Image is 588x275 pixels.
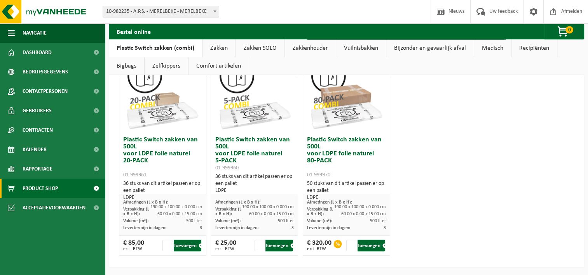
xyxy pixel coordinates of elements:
[215,136,294,171] h3: Plastic Switch zakken van 500L voor LDPE folie naturel 5-PACK
[186,219,202,223] span: 500 liter
[109,39,202,57] a: Plastic Switch zakken (combi)
[307,180,386,201] div: 50 stuks van dit artikel passen er op een pallet
[123,207,149,216] span: Verpakking (L x B x H):
[188,57,249,75] a: Comfort artikelen
[307,55,385,132] img: 01-999970
[23,82,68,101] span: Contactpersonen
[215,165,238,171] span: 01-999960
[23,179,58,198] span: Product Shop
[150,205,202,209] span: 190.00 x 100.00 x 0.000 cm
[307,240,332,251] div: € 320,00
[215,219,240,223] span: Volume (m³):
[215,240,236,251] div: € 25,00
[215,187,294,194] div: LDPE
[236,39,284,57] a: Zakken SOLO
[215,226,258,230] span: Levertermijn in dagen:
[358,240,385,251] button: Toevoegen
[265,240,293,251] button: Toevoegen
[162,240,173,251] input: 1
[307,136,386,178] h3: Plastic Switch zakken van 500L voor LDPE folie naturel 80-PACK
[23,120,53,140] span: Contracten
[544,24,583,39] button: 0
[307,194,386,201] div: LDPE
[23,140,47,159] span: Kalender
[157,212,202,216] span: 60.00 x 0.00 x 15.00 cm
[123,136,202,178] h3: Plastic Switch zakken van 500L voor LDPE folie naturel 20-PACK
[307,219,332,223] span: Volume (m³):
[215,200,260,205] span: Afmetingen (L x B x H):
[307,226,350,230] span: Levertermijn in dagen:
[109,57,144,75] a: Bigbags
[123,180,202,201] div: 36 stuks van dit artikel passen er op een pallet
[215,207,241,216] span: Verpakking (L x B x H):
[174,240,201,251] button: Toevoegen
[123,172,147,178] span: 01-999961
[565,26,573,33] span: 0
[215,247,236,251] span: excl. BTW
[109,24,159,39] h2: Bestel online
[123,240,144,251] div: € 85,00
[474,39,511,57] a: Medisch
[278,219,294,223] span: 500 liter
[370,219,386,223] span: 500 liter
[103,6,219,17] span: 10-982235 - A.P.S. - MERELBEKE - MERELBEKE
[346,240,356,251] input: 1
[307,200,352,205] span: Afmetingen (L x B x H):
[285,39,336,57] a: Zakkenhouder
[215,173,294,194] div: 36 stuks van dit artikel passen er op een pallet
[123,200,168,205] span: Afmetingen (L x B x H):
[249,212,294,216] span: 60.00 x 0.00 x 15.00 cm
[291,226,294,230] span: 3
[23,159,52,179] span: Rapportage
[202,39,236,57] a: Zakken
[23,198,85,218] span: Acceptatievoorwaarden
[23,23,47,43] span: Navigatie
[341,212,386,216] span: 60.00 x 0.00 x 15.00 cm
[216,55,293,132] img: 01-999960
[23,62,68,82] span: Bedrijfsgegevens
[123,194,202,201] div: LDPE
[334,205,386,209] span: 190.00 x 100.00 x 0.000 cm
[123,247,144,251] span: excl. BTW
[307,207,333,216] span: Verpakking (L x B x H):
[336,39,386,57] a: Vuilnisbakken
[386,39,474,57] a: Bijzonder en gevaarlijk afval
[124,55,201,132] img: 01-999961
[255,240,265,251] input: 1
[123,226,166,230] span: Levertermijn in dagen:
[307,172,330,178] span: 01-999970
[200,226,202,230] span: 3
[384,226,386,230] span: 3
[123,219,148,223] span: Volume (m³):
[23,101,52,120] span: Gebruikers
[307,247,332,251] span: excl. BTW
[511,39,557,57] a: Recipiënten
[242,205,294,209] span: 190.00 x 100.00 x 0.000 cm
[23,43,52,62] span: Dashboard
[145,57,188,75] a: Zelfkippers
